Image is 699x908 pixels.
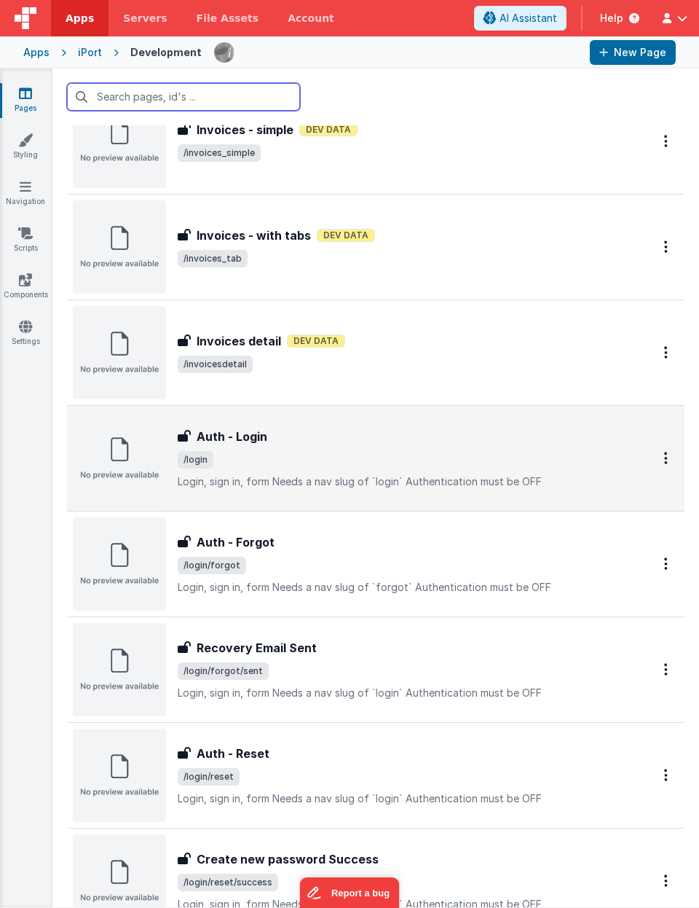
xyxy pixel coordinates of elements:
[67,83,300,111] input: Search pages, id's ...
[317,229,375,242] span: Dev Data
[178,768,240,786] span: /login/reset
[178,474,617,489] p: Login, sign in, form Needs a nav slug of `login` Authentication must be OFF
[178,580,617,595] p: Login, sign in, form Needs a nav slug of `forgot` Authentication must be OFF
[214,42,234,63] img: 51bd7b176fb848012b2e1c8b642a23b7
[178,250,248,267] span: /invoices_tab
[655,337,679,367] button: Options
[178,686,617,700] p: Login, sign in, form Needs a nav slug of `login` Authentication must be OFF
[197,332,281,350] h3: Invoices detail
[655,126,679,156] button: Options
[178,557,246,574] span: /login/forgot
[299,123,358,136] span: Dev Data
[178,144,261,162] span: /invoices_simple
[178,791,617,806] p: Login, sign in, form Needs a nav slug of `login` Authentication must be OFF
[66,11,94,26] span: Apps
[287,334,345,348] span: Dev Data
[197,745,269,762] h3: Auth - Reset
[600,11,623,26] span: Help
[130,45,202,60] div: Development
[590,40,676,65] button: New Page
[178,451,213,469] span: /login
[123,11,167,26] span: Servers
[197,11,259,26] span: File Assets
[23,45,50,60] div: Apps
[197,533,275,551] h3: Auth - Forgot
[197,428,267,445] h3: Auth - Login
[178,874,278,891] span: /login/reset/success
[197,850,379,868] h3: Create new password Success
[78,45,102,60] div: iPort
[655,549,679,579] button: Options
[655,760,679,790] button: Options
[178,356,253,373] span: /invoicesdetail
[655,866,679,896] button: Options
[197,121,293,138] h3: Invoices - simple
[197,639,317,657] h3: Recovery Email Sent
[178,662,269,680] span: /login/forgot/sent
[197,227,311,244] h3: Invoices - with tabs
[655,443,679,473] button: Options
[474,6,566,31] button: AI Assistant
[655,232,679,262] button: Options
[499,11,557,26] span: AI Assistant
[655,654,679,684] button: Options
[300,877,400,908] iframe: Marker.io feedback button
